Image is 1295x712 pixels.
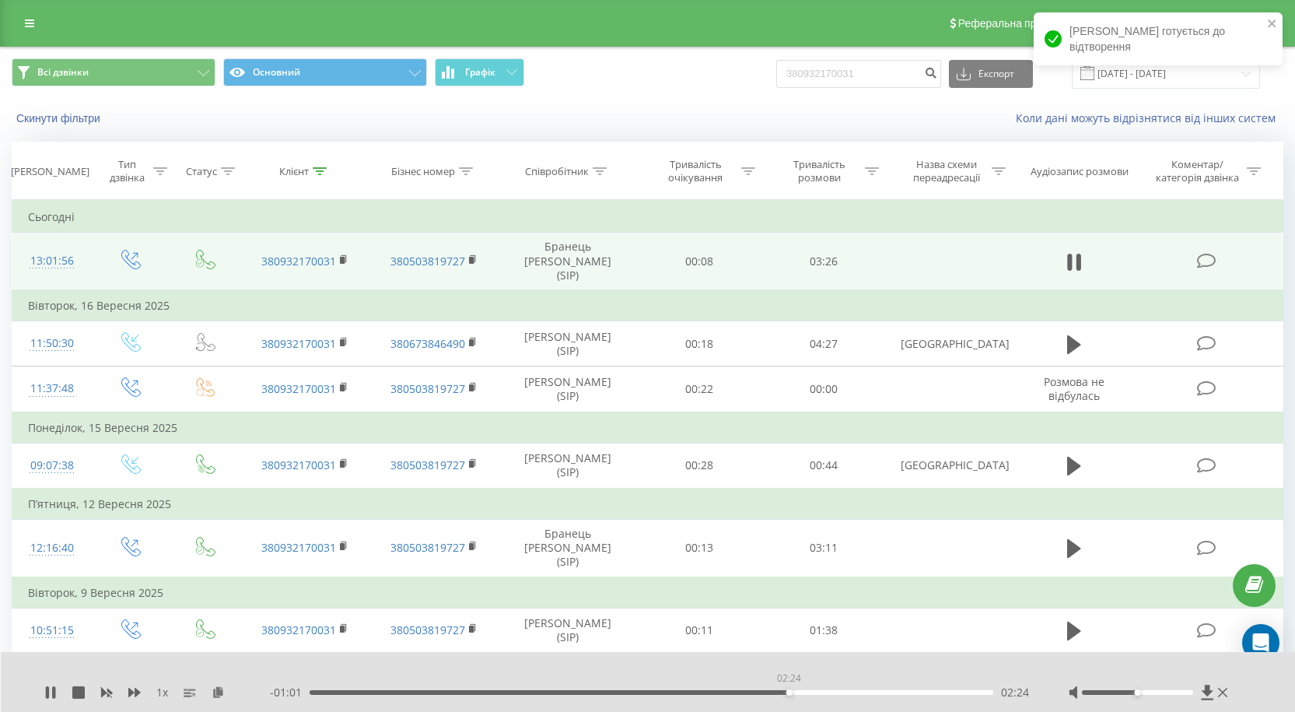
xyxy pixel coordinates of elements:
[465,67,495,78] span: Графік
[261,540,336,555] a: 380932170031
[1044,374,1104,403] span: Розмова не відбулась
[12,290,1283,321] td: Вівторок, 16 Вересня 2025
[105,158,149,184] div: Тип дзвінка
[499,520,638,577] td: Бранець [PERSON_NAME] (SIP)
[12,489,1283,520] td: П’ятниця, 12 Вересня 2025
[261,336,336,351] a: 380932170031
[28,616,76,646] div: 10:51:15
[223,58,427,86] button: Основний
[778,158,861,184] div: Тривалість розмови
[28,533,76,563] div: 12:16:40
[12,577,1283,609] td: Вівторок, 9 Вересня 2025
[637,443,761,489] td: 00:28
[654,158,737,184] div: Тривалість очікування
[391,165,455,178] div: Бізнес номер
[261,381,336,396] a: 380932170031
[499,608,638,654] td: [PERSON_NAME] (SIP)
[637,520,761,577] td: 00:13
[12,58,215,86] button: Всі дзвінки
[637,367,761,412] td: 00:22
[637,321,761,367] td: 00:18
[186,165,217,178] div: Статус
[261,458,336,472] a: 380932170031
[885,321,1014,367] td: [GEOGRAPHIC_DATA]
[761,233,886,290] td: 03:26
[1016,110,1283,125] a: Коли дані можуть відрізнятися вiд інших систем
[525,165,589,178] div: Співробітник
[390,381,465,396] a: 380503819727
[761,608,886,654] td: 01:38
[390,540,465,555] a: 380503819727
[270,685,310,700] span: - 01:01
[905,158,988,184] div: Назва схеми переадресації
[390,623,465,637] a: 380503819727
[776,60,941,88] input: Пошук за номером
[11,165,89,178] div: [PERSON_NAME]
[390,336,465,351] a: 380673846490
[774,668,804,689] div: 02:24
[12,412,1283,444] td: Понеділок, 15 Вересня 2025
[37,66,89,79] span: Всі дзвінки
[1152,158,1243,184] div: Коментар/категорія дзвінка
[786,689,793,696] div: Accessibility label
[390,254,465,268] a: 380503819727
[499,233,638,290] td: Бранець [PERSON_NAME] (SIP)
[637,233,761,290] td: 00:08
[12,202,1283,233] td: Сьогодні
[28,374,76,404] div: 11:37:48
[761,520,886,577] td: 03:11
[156,685,168,700] span: 1 x
[261,623,336,637] a: 380932170031
[28,451,76,481] div: 09:07:38
[12,111,108,125] button: Скинути фільтри
[390,458,465,472] a: 380503819727
[637,608,761,654] td: 00:11
[885,443,1014,489] td: [GEOGRAPHIC_DATA]
[499,321,638,367] td: [PERSON_NAME] (SIP)
[1134,689,1140,696] div: Accessibility label
[499,367,638,412] td: [PERSON_NAME] (SIP)
[1242,624,1279,661] div: Open Intercom Messenger
[435,58,524,86] button: Графік
[958,17,1073,30] span: Реферальна програма
[499,443,638,489] td: [PERSON_NAME] (SIP)
[1267,17,1278,32] button: close
[1031,165,1129,178] div: Аудіозапис розмови
[1034,12,1283,65] div: [PERSON_NAME] готується до відтворення
[28,328,76,359] div: 11:50:30
[761,443,886,489] td: 00:44
[279,165,309,178] div: Клієнт
[1001,685,1029,700] span: 02:24
[949,60,1033,88] button: Експорт
[761,367,886,412] td: 00:00
[28,246,76,276] div: 13:01:56
[761,321,886,367] td: 04:27
[261,254,336,268] a: 380932170031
